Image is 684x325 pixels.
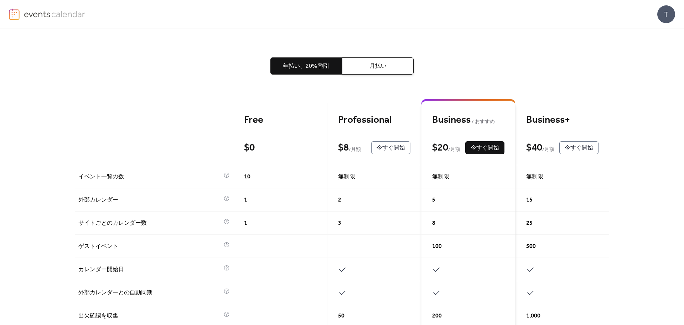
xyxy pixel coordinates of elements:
span: ゲストイベント [78,242,222,251]
span: 50 [338,312,344,320]
span: 1 [244,196,247,204]
span: カレンダー開始日 [78,265,222,274]
button: 月払い [342,57,414,75]
span: 外部カレンダー [78,196,222,204]
span: 無制限 [526,173,543,181]
button: 今すぐ開始 [371,141,410,154]
span: 2 [338,196,341,204]
div: Free [244,114,316,126]
span: 今すぐ開始 [471,144,499,152]
div: $ 40 [526,142,542,154]
span: おすすめ [471,118,495,126]
div: $ 8 [338,142,349,154]
div: Professional [338,114,410,126]
div: $ 20 [432,142,448,154]
button: 今すぐ開始 [559,141,598,154]
span: 3 [338,219,341,228]
span: 今すぐ開始 [565,144,593,152]
img: logo-type [24,9,85,19]
span: 1,000 [526,312,540,320]
span: 5 [432,196,435,204]
button: 今すぐ開始 [465,141,504,154]
span: 200 [432,312,442,320]
span: / 月額 [349,146,361,154]
span: 500 [526,242,536,251]
div: Business+ [526,114,598,126]
span: / 月額 [542,146,554,154]
div: Business [432,114,504,126]
span: 10 [244,173,250,181]
img: logo [9,9,20,20]
span: 今すぐ開始 [377,144,405,152]
span: 外部カレンダーとの自動同期 [78,289,222,297]
div: T [657,5,675,23]
span: 15 [526,196,533,204]
span: サイトごとのカレンダー数 [78,219,222,228]
span: / 月額 [448,146,460,154]
span: 出欠確認を収集 [78,312,222,320]
span: 25 [526,219,533,228]
span: 無制限 [338,173,355,181]
span: 100 [432,242,442,251]
span: 無制限 [432,173,449,181]
span: 8 [432,219,435,228]
span: 月払い [369,62,387,71]
span: イベント一覧の数 [78,173,222,181]
button: 年払い、20% 割引 [270,57,342,75]
span: 年払い、20% 割引 [283,62,330,71]
span: 1 [244,219,247,228]
div: $ 0 [244,142,255,154]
